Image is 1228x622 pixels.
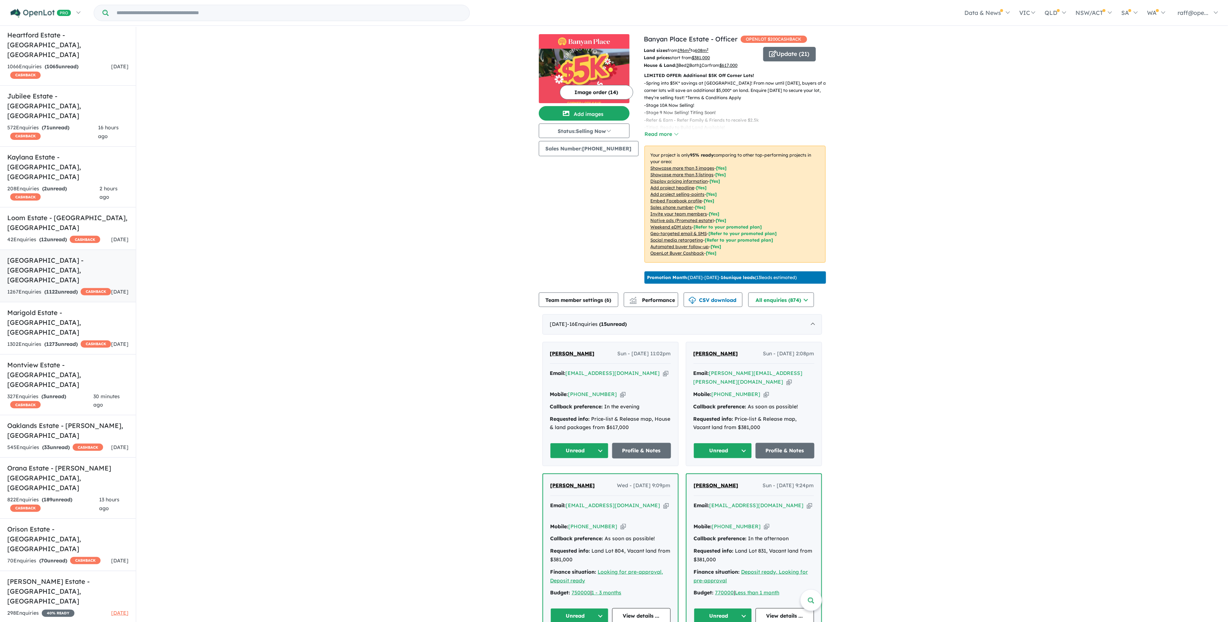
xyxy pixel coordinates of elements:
strong: Email: [550,370,566,376]
img: Banyan Place Estate - Officer [539,49,630,103]
strong: Mobile: [694,391,712,397]
span: [DATE] [111,557,129,564]
button: Copy [621,523,626,530]
h5: Oaklands Estate - [PERSON_NAME] , [GEOGRAPHIC_DATA] [7,421,129,440]
span: 1122 [46,288,58,295]
span: [ Yes ] [696,185,707,190]
strong: Requested info: [550,416,590,422]
a: [EMAIL_ADDRESS][DOMAIN_NAME] [566,502,660,509]
div: In the afternoon [694,534,814,543]
button: Team member settings (6) [539,292,618,307]
h5: Jubilee Estate - [GEOGRAPHIC_DATA] , [GEOGRAPHIC_DATA] [7,91,129,121]
strong: Callback preference: [550,403,603,410]
h5: Kaylana Estate - [GEOGRAPHIC_DATA] , [GEOGRAPHIC_DATA] [7,152,129,182]
u: Geo-targeted email & SMS [651,231,707,236]
u: Native ads (Promoted estate) [651,218,714,223]
a: [PHONE_NUMBER] [568,391,617,397]
span: 2 [44,185,47,192]
span: [ Yes ] [695,205,706,210]
span: CASHBACK [81,288,111,295]
u: Social media retargeting [651,237,703,243]
span: [DATE] [111,236,129,243]
u: 750000 [572,589,591,596]
a: Profile & Notes [756,443,814,459]
div: 327 Enquir ies [7,392,93,410]
p: [DATE] - [DATE] - ( 13 leads estimated) [647,274,797,281]
button: Copy [663,369,668,377]
button: Copy [620,391,626,398]
button: Performance [624,292,678,307]
div: 42 Enquir ies [7,235,100,244]
span: [ Yes ] [709,211,720,217]
strong: Email: [694,502,709,509]
sup: 2 [689,47,691,51]
u: Showcase more than 3 listings [651,172,714,177]
span: OPENLOT $ 200 CASHBACK [741,36,807,43]
u: Add project selling-points [651,191,705,197]
button: Sales Number:[PHONE_NUMBER] [539,141,639,156]
div: 208 Enquir ies [7,185,99,202]
a: Banyan Place Estate - Officer LogoBanyan Place Estate - Officer [539,34,630,103]
span: CASHBACK [10,505,41,512]
u: 3 [676,62,679,68]
div: 1267 Enquir ies [7,288,111,296]
span: 30 minutes ago [93,393,120,408]
span: CASHBACK [70,557,101,564]
span: [ Yes ] [710,178,720,184]
a: 770000 [715,589,734,596]
span: Sun - [DATE] 9:24pm [763,481,814,490]
div: 822 Enquir ies [7,496,99,513]
span: [PERSON_NAME] [694,482,739,489]
a: 1 - 3 months [592,589,622,596]
strong: ( unread) [44,288,78,295]
strong: Callback preference: [550,535,603,542]
b: Land sizes [644,48,668,53]
b: House & Land: [644,62,676,68]
p: - Refer & Earn - Refer Family & Friends to receive $2.5k [645,117,831,124]
span: 6 [607,297,610,303]
button: CSV download [684,292,743,307]
b: Land prices [644,55,670,60]
u: Looking for pre-approval, Deposit ready [550,569,663,584]
u: Weekend eDM slots [651,224,692,230]
b: 95 % ready [690,152,714,158]
h5: Montview Estate - [GEOGRAPHIC_DATA] , [GEOGRAPHIC_DATA] [7,360,129,389]
a: Deposit ready, Looking for pre-approval [694,569,808,584]
button: Copy [807,502,812,509]
span: 13 hours ago [99,496,119,512]
span: [DATE] [111,610,129,616]
u: $ 381,000 [692,55,710,60]
span: [DATE] [111,341,129,347]
div: As soon as possible! [694,403,814,411]
span: 1065 [46,63,58,70]
div: | [694,589,814,597]
sup: 2 [707,47,709,51]
strong: Budget: [550,589,570,596]
u: Display pricing information [651,178,708,184]
span: 189 [44,496,52,503]
div: As soon as possible! [550,534,671,543]
u: Showcase more than 3 images [651,165,715,171]
div: 572 Enquir ies [7,124,98,141]
div: Price-list & Release map, House & land packages from $617,000 [550,415,671,432]
button: Add images [539,106,630,121]
u: OpenLot Buyer Cashback [651,250,704,256]
strong: Email: [550,502,566,509]
span: [DATE] [111,444,129,451]
span: [DATE] [111,63,129,70]
div: 545 Enquir ies [7,443,103,452]
a: [PERSON_NAME][EMAIL_ADDRESS][PERSON_NAME][DOMAIN_NAME] [694,370,803,385]
h5: Orison Estate - [GEOGRAPHIC_DATA] , [GEOGRAPHIC_DATA] [7,524,129,554]
p: Your project is only comparing to other top-performing projects in your area: - - - - - - - - - -... [645,146,826,263]
span: 16 hours ago [98,124,119,140]
button: Copy [786,378,792,386]
b: 16 unique leads [721,275,755,280]
input: Try estate name, suburb, builder or developer [110,5,468,21]
a: [EMAIL_ADDRESS][DOMAIN_NAME] [566,370,660,376]
div: 1302 Enquir ies [7,340,111,349]
p: - Stage 9 Now Selling! Titling Soon! [645,109,831,116]
span: [Refer to your promoted plan] [694,224,762,230]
